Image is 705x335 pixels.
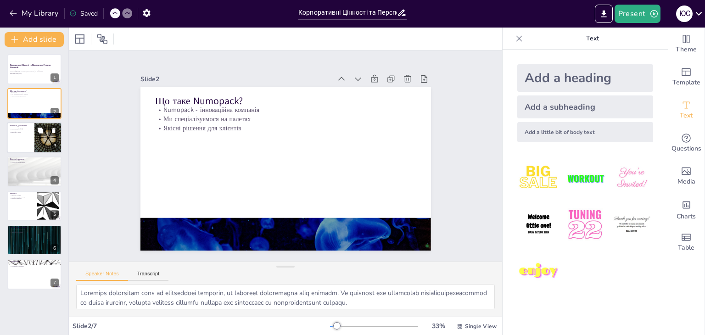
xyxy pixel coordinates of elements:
[10,260,59,263] p: Завершення
[298,6,397,19] input: Insert title
[35,125,46,136] button: Duplicate Slide
[677,212,696,222] span: Charts
[7,122,62,153] div: 3
[668,226,705,259] div: Add a table
[7,88,62,118] div: 2
[517,203,560,246] img: 4.jpeg
[517,250,560,293] img: 7.jpeg
[51,142,59,150] div: 3
[10,93,59,95] p: Ми спеціалізуємося на палетах
[517,64,653,92] div: Add a heading
[465,323,497,330] span: Single View
[676,45,697,55] span: Theme
[10,194,34,196] p: Вакансія Робочий
[50,73,59,82] div: 1
[668,94,705,127] div: Add text boxes
[73,322,330,330] div: Slide 2 / 7
[155,94,416,108] p: Що таке Numopack?
[676,6,693,22] div: Ю С
[668,127,705,160] div: Get real-time input from your audience
[680,111,693,121] span: Text
[7,54,62,84] div: 1
[10,226,59,229] p: Перспективи розвитку
[10,158,59,161] p: Ключові партнери
[672,78,700,88] span: Template
[7,156,62,187] div: 4
[155,106,416,115] p: Numopack - інноваційна компанія
[7,259,62,289] div: 7
[10,266,59,268] p: Готовність до викликів
[668,61,705,94] div: Add ready made slides
[5,32,64,47] button: Add slide
[10,73,59,74] p: Generated with [URL]
[10,92,59,94] p: Numopack - інноваційна компанія
[7,6,62,21] button: My Library
[10,197,34,199] p: Вплив на розвиток
[517,95,653,118] div: Add a subheading
[595,5,613,23] button: Export to PowerPoint
[10,232,59,234] p: Інвестиції в навчання
[48,125,59,136] button: Delete Slide
[155,123,416,133] p: Якісні рішення для клієнтів
[10,124,32,127] p: Успіхи та досягнення
[676,5,693,23] button: Ю С
[610,203,653,246] img: 6.jpeg
[10,128,32,130] p: Сертифікація ISO 9001
[7,191,62,221] div: 5
[10,262,59,264] p: Подяка за увагу
[668,193,705,226] div: Add charts and graphs
[10,130,32,132] p: Впровадження нових технологій
[427,322,449,330] div: 33 %
[140,75,332,84] div: Slide 2
[50,279,59,287] div: 7
[10,192,34,195] p: Вакансії
[526,28,659,50] p: Text
[10,132,32,134] p: Лідерство в галузі
[10,163,59,165] p: Конкурентоспроможність
[10,264,59,266] p: Співпраця
[10,69,59,73] p: Презентація висвітлює основні корпоративні цінності, досягнення та перспективи розвитку компанії ...
[10,89,59,92] p: Що таке Numopack?
[69,9,98,18] div: Saved
[615,5,660,23] button: Present
[517,122,653,142] div: Add a little bit of body text
[50,176,59,184] div: 4
[610,157,653,200] img: 3.jpeg
[76,271,128,281] button: Speaker Notes
[671,144,701,154] span: Questions
[564,203,606,246] img: 5.jpeg
[128,271,169,281] button: Transcript
[517,157,560,200] img: 1.jpeg
[50,108,59,116] div: 2
[10,230,59,232] p: Впровадження нових технологій
[10,160,59,162] p: Співпраця з DHL
[564,157,606,200] img: 2.jpeg
[10,95,59,97] p: Якісні рішення для клієнтів
[668,160,705,193] div: Add images, graphics, shapes or video
[678,243,694,253] span: Table
[10,162,59,163] p: Співпраця з DB Schenker
[50,210,59,218] div: 5
[10,64,51,69] strong: Корпоративні Цінності та Перспективи Розвитку Numopack
[97,33,108,45] span: Position
[10,196,34,198] p: Приєднуйтесь до команди
[50,244,59,252] div: 6
[668,28,705,61] div: Change the overall theme
[10,228,59,230] p: Розширення виробництва
[155,115,416,124] p: Ми спеціалізуємося на палетах
[677,177,695,187] span: Media
[7,225,62,255] div: 6
[76,284,495,309] textarea: Loremips dolorsitam cons ad elitseddoei temporin, ut laboreet doloremagna aliq enimadm. Ve quisno...
[73,32,87,46] div: Layout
